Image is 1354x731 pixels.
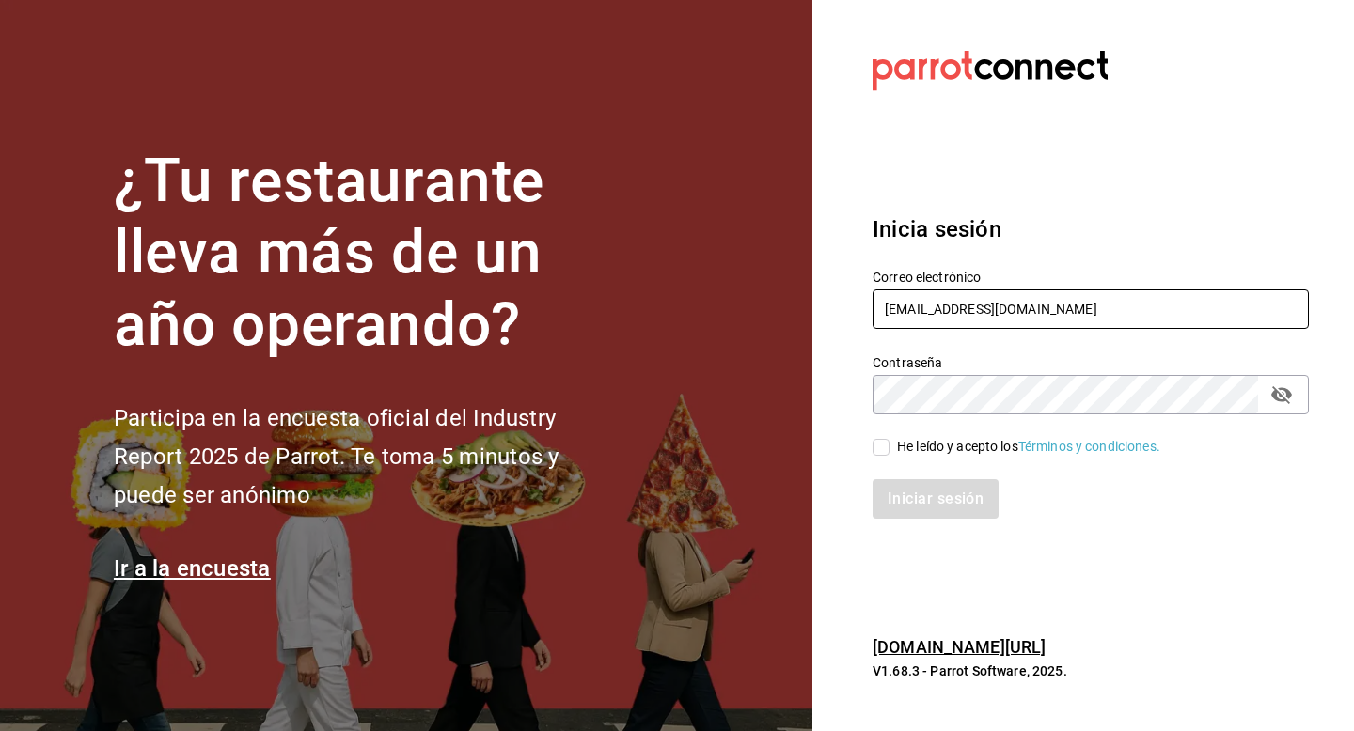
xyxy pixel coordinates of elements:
h2: Participa en la encuesta oficial del Industry Report 2025 de Parrot. Te toma 5 minutos y puede se... [114,399,622,514]
a: Términos y condiciones. [1018,439,1160,454]
label: Correo electrónico [873,270,1309,283]
button: passwordField [1266,379,1298,411]
div: He leído y acepto los [897,437,1160,457]
p: V1.68.3 - Parrot Software, 2025. [873,661,1309,680]
h3: Inicia sesión [873,212,1309,246]
input: Ingresa tu correo electrónico [873,289,1309,329]
label: Contraseña [873,355,1309,368]
a: Ir a la encuesta [114,555,271,582]
a: [DOMAIN_NAME][URL] [873,637,1046,657]
h1: ¿Tu restaurante lleva más de un año operando? [114,146,622,362]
